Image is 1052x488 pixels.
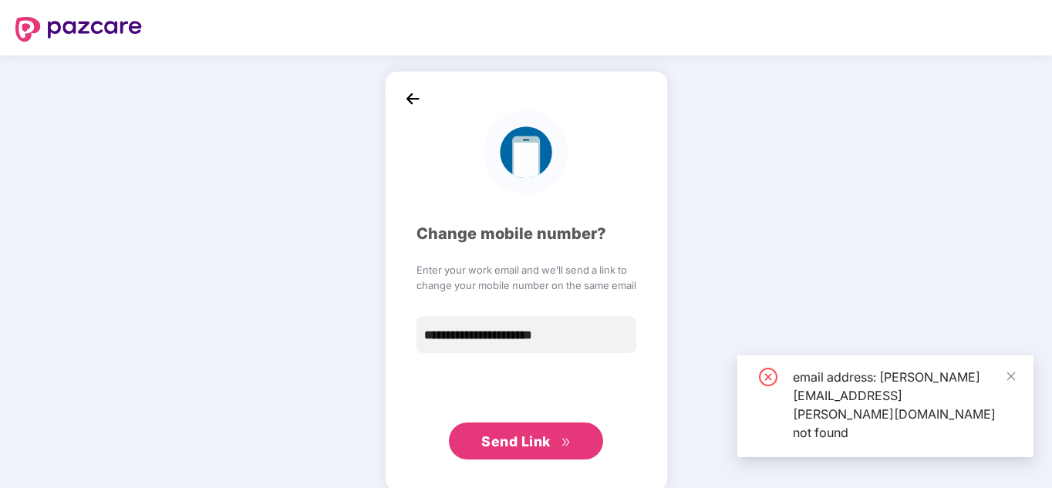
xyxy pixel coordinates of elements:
[1006,371,1017,382] span: close
[793,368,1015,442] div: email address: [PERSON_NAME][EMAIL_ADDRESS][PERSON_NAME][DOMAIN_NAME] not found
[401,87,424,110] img: back_icon
[449,422,603,459] button: Send Linkdouble-right
[759,368,777,386] span: close-circle
[484,110,568,194] img: logo
[416,262,636,278] span: Enter your work email and we’ll send a link to
[561,437,571,447] span: double-right
[481,433,551,449] span: Send Link
[416,278,636,293] span: change your mobile number on the same email
[15,17,142,42] img: logo
[416,222,636,246] div: Change mobile number?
